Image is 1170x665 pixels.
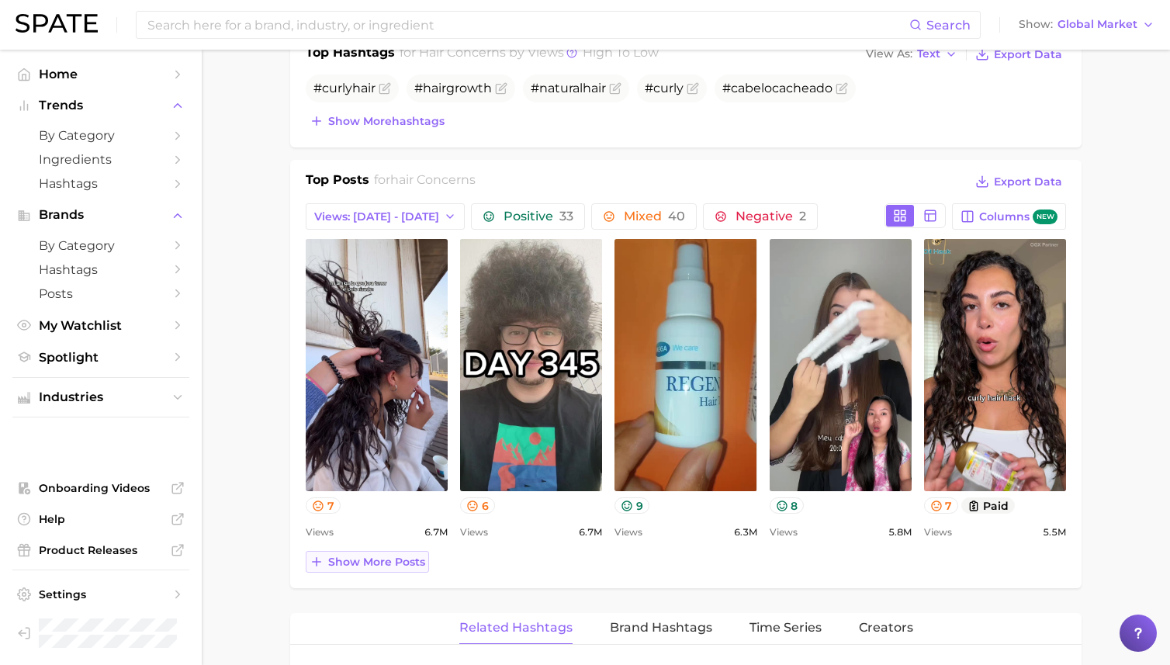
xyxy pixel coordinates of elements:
[610,621,712,635] span: Brand Hashtags
[39,543,163,557] span: Product Releases
[314,210,439,223] span: Views: [DATE] - [DATE]
[12,345,189,369] a: Spotlight
[400,43,659,65] h2: for by Views
[734,523,757,542] span: 6.3m
[374,171,476,194] h2: for
[379,82,391,95] button: Flag as miscategorized or irrelevant
[859,621,913,635] span: Creators
[12,203,189,227] button: Brands
[16,14,98,33] img: SPATE
[770,523,798,542] span: Views
[994,48,1062,61] span: Export Data
[12,123,189,147] a: by Category
[531,81,606,95] span: #natural
[971,171,1066,192] button: Export Data
[460,523,488,542] span: Views
[423,81,446,95] span: hair
[961,497,1015,514] button: paid
[770,497,805,514] button: 8
[328,115,445,128] span: Show more hashtags
[306,497,341,514] button: 7
[306,110,448,132] button: Show morehashtags
[39,286,163,301] span: Posts
[390,172,476,187] span: hair concerns
[39,176,163,191] span: Hashtags
[12,282,189,306] a: Posts
[583,45,659,60] span: high to low
[12,614,189,653] a: Log out. Currently logged in as Pro User with e-mail spate.pro@test.test.
[1033,210,1057,224] span: new
[39,318,163,333] span: My Watchlist
[39,587,163,601] span: Settings
[419,45,506,60] span: hair concerns
[1057,20,1137,29] span: Global Market
[306,551,429,573] button: Show more posts
[12,62,189,86] a: Home
[12,171,189,196] a: Hashtags
[306,523,334,542] span: Views
[687,82,699,95] button: Flag as miscategorized or irrelevant
[994,175,1062,189] span: Export Data
[668,209,685,223] span: 40
[12,313,189,338] a: My Watchlist
[39,390,163,404] span: Industries
[559,209,573,223] span: 33
[866,50,912,58] span: View As
[614,523,642,542] span: Views
[306,203,465,230] button: Views: [DATE] - [DATE]
[504,210,573,223] span: Positive
[39,99,163,113] span: Trends
[952,203,1066,230] button: Columnsnew
[306,171,369,194] h1: Top Posts
[917,50,940,58] span: Text
[459,621,573,635] span: Related Hashtags
[624,210,685,223] span: Mixed
[614,497,649,514] button: 9
[926,18,971,33] span: Search
[645,81,684,95] span: #curly
[460,497,495,514] button: 6
[39,350,163,365] span: Spotlight
[424,523,448,542] span: 6.7m
[1043,523,1066,542] span: 5.5m
[12,539,189,562] a: Product Releases
[924,523,952,542] span: Views
[12,94,189,117] button: Trends
[146,12,909,38] input: Search here for a brand, industry, or ingredient
[971,43,1066,65] button: Export Data
[39,512,163,526] span: Help
[799,209,806,223] span: 2
[862,44,961,64] button: View AsText
[722,81,832,95] span: #cabelocacheado
[306,43,395,65] h1: Top Hashtags
[12,507,189,531] a: Help
[12,583,189,606] a: Settings
[888,523,912,542] span: 5.8m
[39,128,163,143] span: by Category
[12,476,189,500] a: Onboarding Videos
[979,210,1057,224] span: Columns
[583,81,606,95] span: hair
[924,497,959,514] button: 7
[749,621,822,635] span: Time Series
[39,152,163,167] span: Ingredients
[328,556,425,569] span: Show more posts
[495,82,507,95] button: Flag as miscategorized or irrelevant
[39,208,163,222] span: Brands
[836,82,848,95] button: Flag as miscategorized or irrelevant
[736,210,806,223] span: Negative
[39,67,163,81] span: Home
[39,481,163,495] span: Onboarding Videos
[579,523,602,542] span: 6.7m
[12,234,189,258] a: by Category
[1019,20,1053,29] span: Show
[12,386,189,409] button: Industries
[609,82,621,95] button: Flag as miscategorized or irrelevant
[12,258,189,282] a: Hashtags
[39,262,163,277] span: Hashtags
[1015,15,1158,35] button: ShowGlobal Market
[313,81,376,95] span: #curly
[352,81,376,95] span: hair
[12,147,189,171] a: Ingredients
[39,238,163,253] span: by Category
